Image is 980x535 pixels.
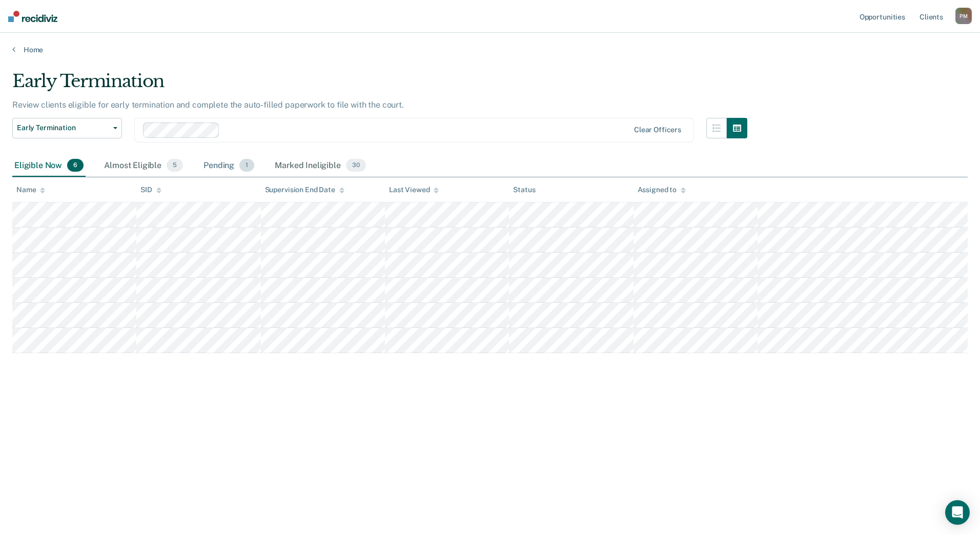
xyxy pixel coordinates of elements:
div: Status [513,186,535,194]
div: Eligible Now6 [12,155,86,177]
div: Last Viewed [389,186,439,194]
div: Almost Eligible5 [102,155,185,177]
span: 30 [346,159,366,172]
div: Clear officers [634,126,681,134]
img: Recidiviz [8,11,57,22]
a: Home [12,45,968,54]
span: Early Termination [17,124,109,132]
p: Review clients eligible for early termination and complete the auto-filled paperwork to file with... [12,100,404,110]
button: PM [955,8,972,24]
div: P M [955,8,972,24]
span: 1 [239,159,254,172]
div: Name [16,186,45,194]
div: Assigned to [638,186,686,194]
div: Supervision End Date [265,186,344,194]
button: Early Termination [12,118,122,138]
div: Pending1 [201,155,256,177]
span: 6 [67,159,84,172]
div: Early Termination [12,71,747,100]
span: 5 [167,159,183,172]
div: Open Intercom Messenger [945,500,970,525]
div: SID [140,186,161,194]
div: Marked Ineligible30 [273,155,367,177]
